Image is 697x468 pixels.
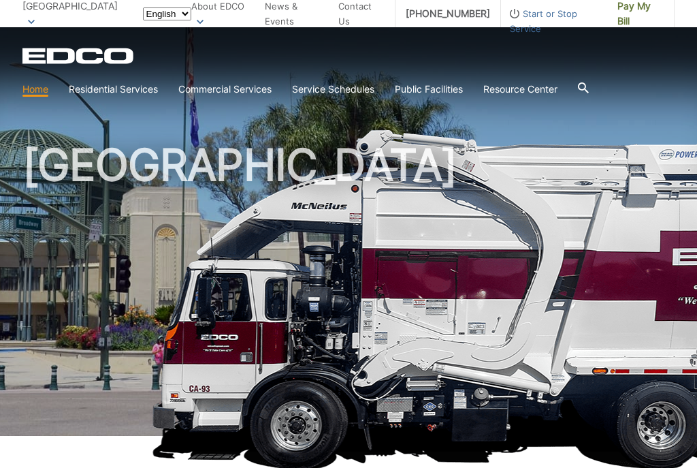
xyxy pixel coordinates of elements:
[292,82,374,97] a: Service Schedules
[178,82,272,97] a: Commercial Services
[483,82,557,97] a: Resource Center
[22,143,675,442] h1: [GEOGRAPHIC_DATA]
[22,48,135,64] a: EDCD logo. Return to the homepage.
[22,82,48,97] a: Home
[395,82,463,97] a: Public Facilities
[143,7,191,20] select: Select a language
[69,82,158,97] a: Residential Services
